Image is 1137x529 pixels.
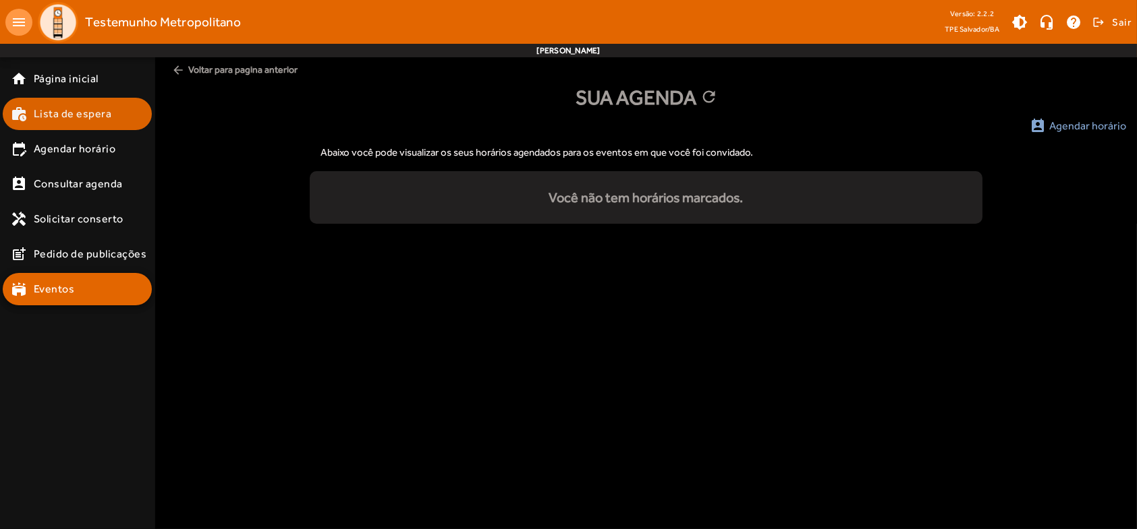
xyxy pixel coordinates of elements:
[700,88,717,108] mat-icon: refresh
[11,211,27,227] mat-icon: handyman
[5,9,32,36] mat-icon: menu
[38,2,78,42] img: Logo TPE
[166,82,1126,113] div: Sua agenda
[166,57,1126,82] span: Voltar para pagina anterior
[11,141,27,157] mat-icon: edit_calendar
[310,134,982,171] div: Abaixo você pode visualizar os seus horários agendados para os eventos em que você foi convidado.
[34,176,123,192] span: Consultar agenda
[310,187,982,208] div: Você não tem horários marcados.
[11,176,27,192] mat-icon: perm_contact_calendar
[34,211,123,227] span: Solicitar conserto
[85,11,241,33] span: Testemunho Metropolitano
[34,141,116,157] span: Agendar horário
[1049,118,1126,134] span: Agendar horário
[11,71,27,87] mat-icon: home
[1112,11,1132,33] span: Sair
[1090,12,1132,32] button: Sair
[34,106,112,122] span: Lista de espera
[945,22,999,36] span: TPE Salvador/BA
[945,5,999,22] div: Versão: 2.2.2
[171,63,185,77] mat-icon: arrow_back
[34,71,99,87] span: Página inicial
[32,2,241,42] a: Testemunho Metropolitano
[11,106,27,122] mat-icon: work_history
[1030,118,1046,134] mat-icon: perm_contact_calendar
